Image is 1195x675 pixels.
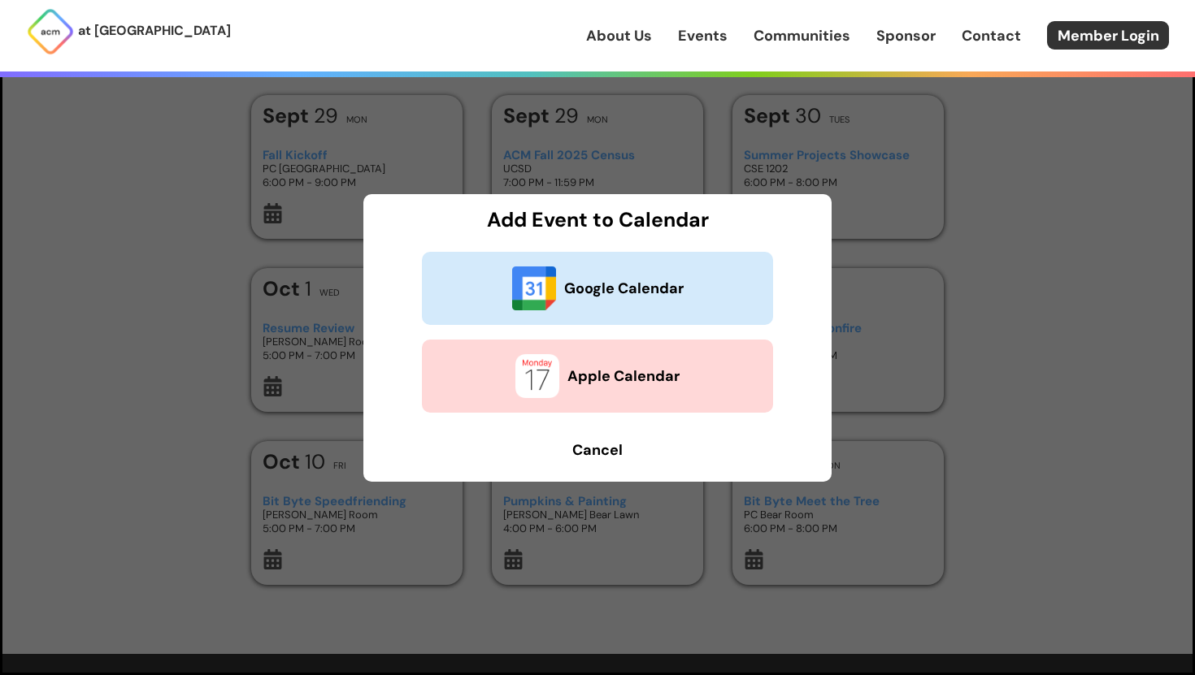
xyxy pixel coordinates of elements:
[572,440,623,460] b: Cancel
[512,266,556,310] img: google calendar
[567,366,680,387] b: Apple Calendar
[378,208,817,230] h3: Add Event to Calendar
[754,25,850,46] a: Communities
[78,20,231,41] p: at [GEOGRAPHIC_DATA]
[586,25,652,46] a: About Us
[26,7,75,56] img: ACM Logo
[678,25,728,46] a: Events
[558,434,637,466] button: Cancel
[876,25,936,46] a: Sponsor
[564,278,684,299] b: Google Calendar
[26,7,231,56] a: at [GEOGRAPHIC_DATA]
[422,252,773,325] button: Google Calendar
[515,354,559,398] img: apple calendar
[422,340,773,413] button: Apple Calendar
[962,25,1021,46] a: Contact
[1047,21,1169,50] a: Member Login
